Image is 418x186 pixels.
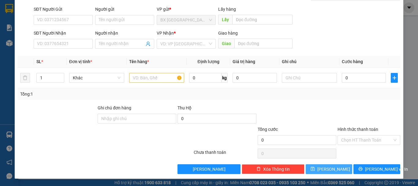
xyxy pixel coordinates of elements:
span: Giá trị hàng [233,59,255,64]
span: Dọc đường - [16,43,74,49]
input: 0 [233,73,277,83]
span: save [311,167,315,172]
input: VD: Bàn, Ghế [129,73,184,83]
span: Tổng cước [258,127,278,132]
span: Nhận: [2,43,74,49]
span: Lấy [218,15,232,25]
label: Hình thức thanh toán [338,127,378,132]
span: SL [36,59,41,64]
span: user-add [146,41,151,46]
strong: CÔNG TY CP BÌNH TÂM [22,3,83,21]
th: Ghi chú [279,56,339,68]
span: Gửi: [2,35,11,41]
span: Xóa Thông tin [263,166,290,173]
span: [PERSON_NAME] [317,166,350,173]
div: Người gửi [95,6,154,13]
input: Ghi chú đơn hàng [98,114,176,123]
span: BX Quảng Ngãi [160,15,212,25]
div: Tổng: 1 [20,91,162,97]
button: [PERSON_NAME] [177,164,240,174]
span: plus [391,75,397,80]
span: Định lượng [197,59,219,64]
span: VP Nhận [157,31,174,36]
label: Ghi chú đơn hàng [98,105,131,110]
div: Chưa thanh toán [193,149,257,160]
span: Cước hàng [342,59,363,64]
span: printer [358,167,363,172]
div: Người nhận [95,30,154,36]
span: 0976156055 - [44,43,74,49]
button: save[PERSON_NAME] [306,164,353,174]
button: delete [20,73,30,83]
input: Dọc đường [234,39,293,48]
span: kg [222,73,228,83]
button: printer[PERSON_NAME] và In [353,164,400,174]
input: Ghi Chú [282,73,337,83]
span: delete [256,167,261,172]
span: BX Quảng Ngãi ĐT: [22,21,85,33]
span: Giao [218,39,234,48]
span: Đơn vị tính [69,59,92,64]
span: Thu Hộ [177,105,192,110]
span: Lấy hàng [218,7,236,12]
span: Khác [73,73,121,82]
span: [PERSON_NAME] [193,166,226,173]
div: SĐT Người Nhận [34,30,93,36]
div: VP gửi [157,6,216,13]
button: deleteXóa Thông tin [242,164,304,174]
span: 0941 78 2525 [22,21,85,33]
span: Tên hàng [129,59,149,64]
span: [PERSON_NAME] và In [365,166,408,173]
div: SĐT Người Gửi [34,6,93,13]
button: plus [391,73,398,83]
span: BX [GEOGRAPHIC_DATA] - [11,35,69,41]
img: logo [2,5,21,32]
span: Giao hàng [218,31,238,36]
input: Dọc đường [232,15,293,25]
